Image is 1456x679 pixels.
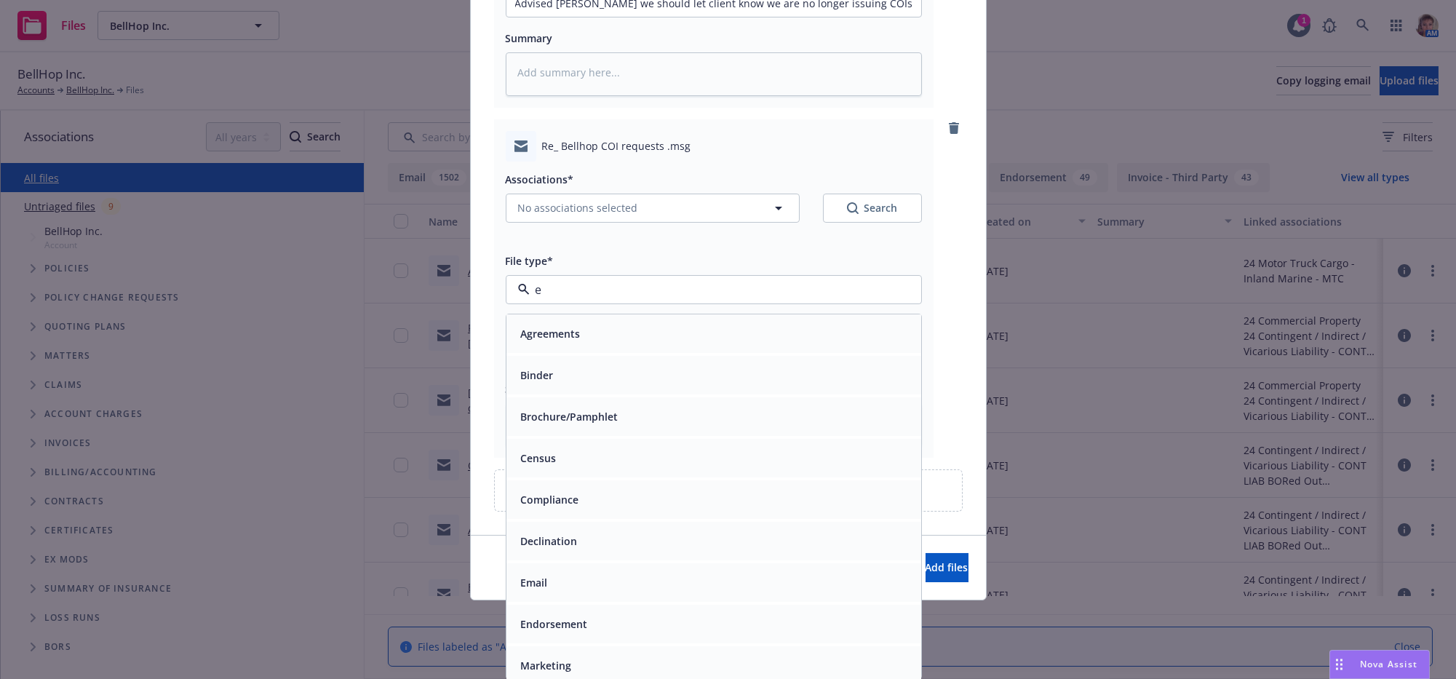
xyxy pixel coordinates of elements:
span: No associations selected [518,200,638,215]
svg: Search [847,202,859,214]
button: Add files [926,553,968,582]
button: SearchSearch [823,194,922,223]
button: Census [521,450,557,466]
button: Nova Assist [1329,650,1430,679]
span: Associations* [506,172,574,186]
div: Upload new files [494,469,963,512]
span: Add files [926,560,968,574]
button: Email [521,575,548,590]
button: Agreements [521,326,581,341]
button: Binder [521,368,554,383]
div: Drag to move [1330,651,1348,678]
span: File type* [506,254,554,268]
button: Endorsement [521,616,588,632]
button: Declination [521,533,578,549]
span: Summary [506,31,553,45]
button: No associations selected [506,194,800,223]
input: Filter by keyword [530,281,892,298]
span: Re_ Bellhop COI requests .msg [542,138,691,154]
a: remove [945,119,963,137]
button: Brochure/Pamphlet [521,409,618,424]
span: Nova Assist [1360,658,1417,670]
button: Compliance [521,492,579,507]
button: Marketing [521,658,572,673]
div: Search [847,201,898,215]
